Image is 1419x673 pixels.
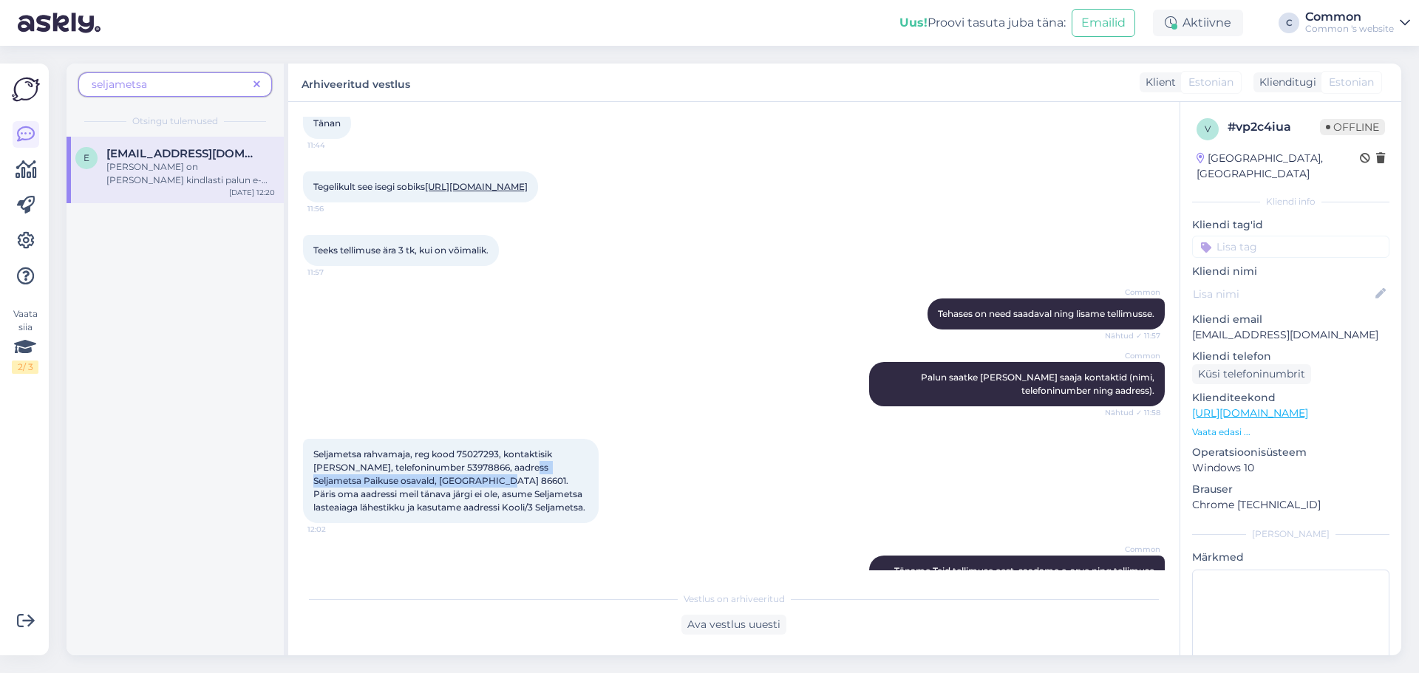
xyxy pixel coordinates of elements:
p: Operatsioonisüsteem [1192,445,1389,460]
p: Kliendi telefon [1192,349,1389,364]
span: 11:57 [307,267,363,278]
p: Chrome [TECHNICAL_ID] [1192,497,1389,513]
p: Brauser [1192,482,1389,497]
span: e [84,152,89,163]
span: Tänan [313,117,341,129]
p: [EMAIL_ADDRESS][DOMAIN_NAME] [1192,327,1389,343]
span: Tegelikult see isegi sobiks [313,181,528,192]
div: Kliendi info [1192,195,1389,208]
p: Klienditeekond [1192,390,1389,406]
div: [GEOGRAPHIC_DATA], [GEOGRAPHIC_DATA] [1197,151,1360,182]
div: [PERSON_NAME] [1192,527,1389,541]
a: CommonCommon 's website [1305,11,1410,35]
span: 11:44 [307,140,363,151]
p: Märkmed [1192,550,1389,565]
div: Ava vestlus uuesti [681,615,786,635]
div: C [1279,13,1299,33]
input: Lisa tag [1192,236,1389,258]
span: Otsingu tulemused [132,115,218,128]
div: Aktiivne [1153,10,1243,36]
span: v [1205,123,1211,134]
span: 12:02 [307,524,363,535]
span: Estonian [1188,75,1233,90]
p: Vaata edasi ... [1192,426,1389,439]
img: Askly Logo [12,75,40,103]
span: Vestlus on arhiveeritud [684,592,785,606]
p: Kliendi nimi [1192,264,1389,279]
p: Kliendi tag'id [1192,217,1389,233]
button: Emailid [1072,9,1135,37]
div: Common [1305,11,1394,23]
div: Klient [1140,75,1176,90]
input: Lisa nimi [1193,286,1372,302]
span: Common [1105,544,1160,555]
span: Common [1105,287,1160,298]
span: 11:56 [307,203,363,214]
div: # vp2c4iua [1228,118,1320,136]
span: Täname Teid tellimuse eest, saadame e-arve ning tellimuse kinnituse meiliaadressile - ( ). [894,565,1157,603]
a: [URL][DOMAIN_NAME] [1192,406,1308,420]
div: Vaata siia [12,307,38,374]
a: [URL][DOMAIN_NAME] [425,181,528,192]
span: Teeks tellimuse ära 3 tk, kui on võimalik. [313,245,489,256]
span: Seljametsa rahvamaja, reg kood 75027293, kontaktisik [PERSON_NAME], telefoninumber 53978866, aadr... [313,448,585,513]
span: Offline [1320,119,1385,135]
div: Proovi tasuta juba täna: [899,14,1066,32]
span: eda.naaber@seljametsarahvamaja.parnu.ee [106,147,260,160]
label: Arhiveeritud vestlus [302,72,410,92]
div: Küsi telefoninumbrit [1192,364,1311,384]
div: Common 's website [1305,23,1394,35]
span: Common [1105,350,1160,361]
div: Klienditugi [1253,75,1316,90]
p: Kliendi email [1192,312,1389,327]
span: Estonian [1329,75,1374,90]
div: [PERSON_NAME] on [PERSON_NAME] kindlasti palun e-arve. [106,160,275,187]
span: Nähtud ✓ 11:57 [1105,330,1160,341]
span: Palun saatke [PERSON_NAME] saaja kontaktid (nimi, telefoninumber ning aadress). [921,372,1157,396]
div: 2 / 3 [12,361,38,374]
b: Uus! [899,16,928,30]
span: seljametsa [92,78,147,91]
span: Tehases on need saadaval ning lisame tellimusse. [938,308,1154,319]
div: [DATE] 12:20 [229,187,275,198]
span: Nähtud ✓ 11:58 [1105,407,1160,418]
p: Windows 10 [1192,460,1389,476]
